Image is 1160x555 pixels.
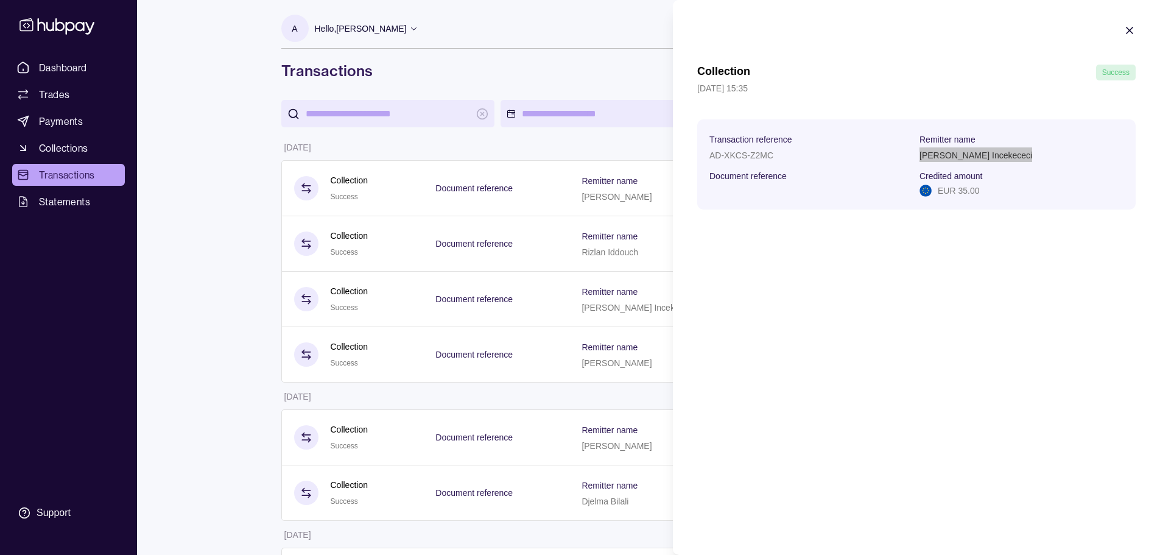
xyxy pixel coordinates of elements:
[709,135,792,144] p: Transaction reference
[697,82,1136,95] p: [DATE] 15:35
[709,150,773,160] p: AD-XKCS-Z2MC
[919,150,1032,160] p: [PERSON_NAME] Incekececi
[1102,68,1130,77] span: Success
[709,171,787,181] p: Document reference
[919,185,932,197] img: eu
[919,171,983,181] p: Credited amount
[938,184,979,197] p: EUR 35.00
[697,65,750,80] h1: Collection
[919,135,975,144] p: Remitter name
